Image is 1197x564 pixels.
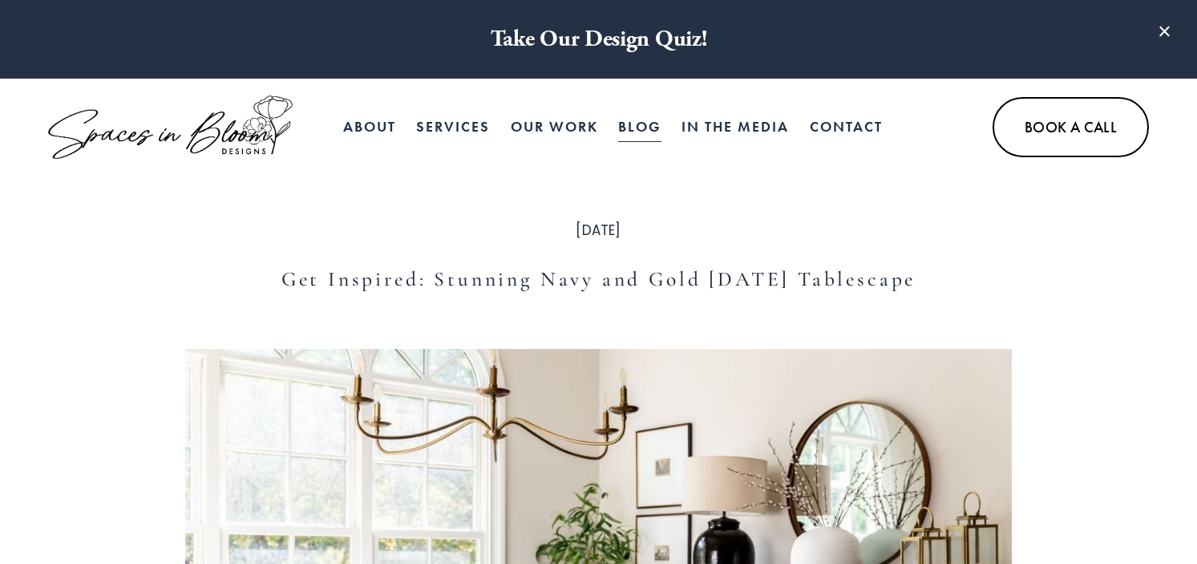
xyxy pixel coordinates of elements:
a: Our Work [511,111,598,143]
a: Contact [810,111,883,143]
img: Spaces in Bloom Designs [48,95,293,159]
span: [DATE] [576,221,621,240]
a: Blog [618,111,661,143]
h1: Get Inspired: Stunning Navy and Gold [DATE] Tablescape [185,265,1011,294]
a: In the Media [681,111,789,143]
a: folder dropdown [416,111,490,143]
span: Services [416,112,490,142]
a: About [343,111,396,143]
a: Book A Call [993,97,1149,157]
